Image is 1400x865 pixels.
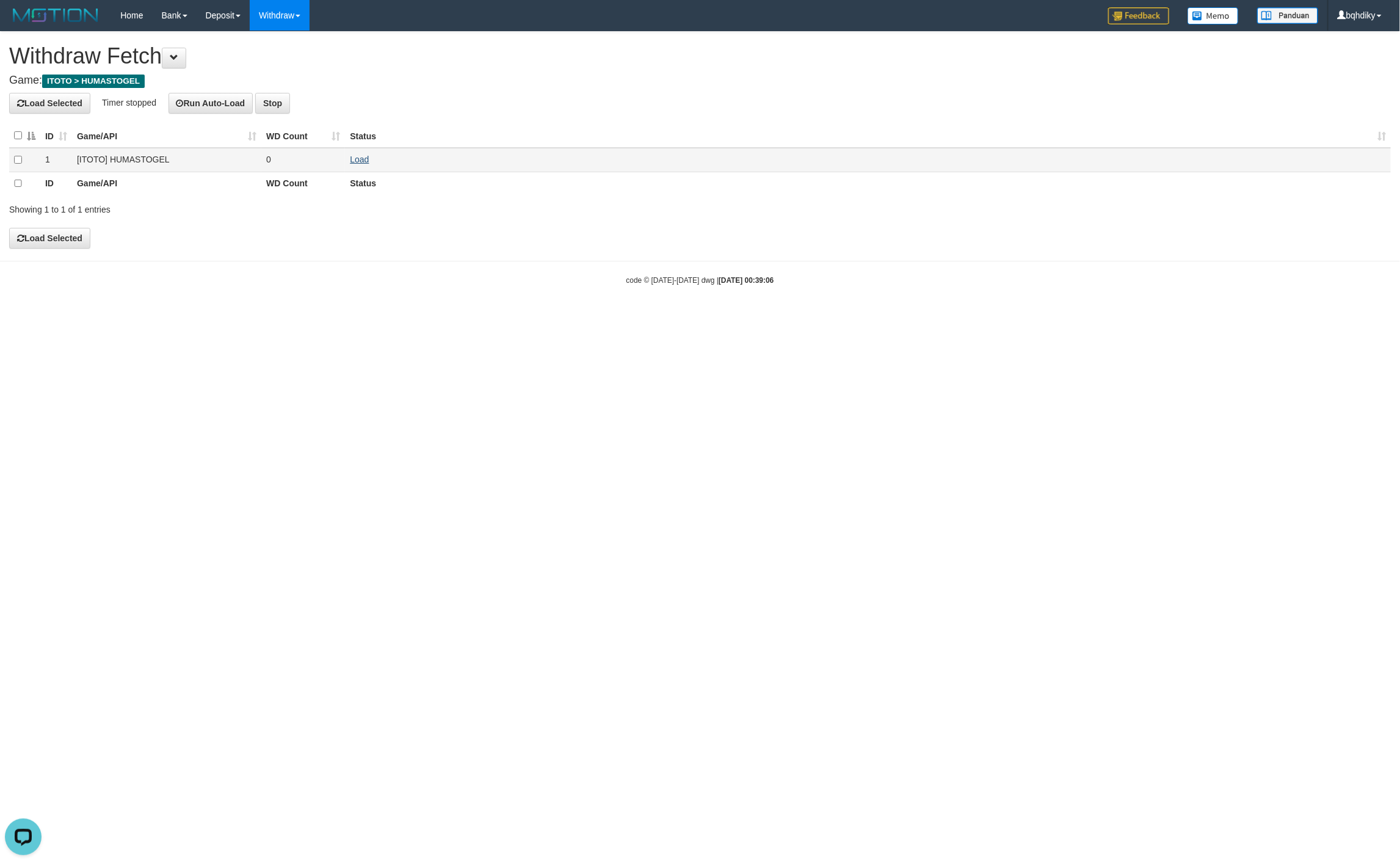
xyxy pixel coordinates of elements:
button: Run Auto-Load [169,93,253,114]
th: Game/API: activate to sort column ascending [72,124,261,148]
h4: Game: [9,75,1391,87]
th: Status [345,172,1391,195]
small: code © [DATE]-[DATE] dwg | [626,276,774,285]
img: MOTION_logo.png [9,6,102,24]
button: Open LiveChat chat widget [5,5,42,42]
th: ID [40,172,72,195]
th: ID: activate to sort column ascending [40,124,72,148]
strong: [DATE] 00:39:06 [719,276,774,285]
button: Stop [255,93,290,114]
img: Feedback.jpg [1108,7,1169,24]
th: Status: activate to sort column ascending [345,124,1391,148]
span: 0 [266,155,271,164]
div: Showing 1 to 1 of 1 entries [9,199,574,216]
span: Timer stopped [102,97,156,107]
a: Load [350,155,369,164]
img: panduan.png [1257,7,1318,24]
th: WD Count [261,172,345,195]
th: Game/API [72,172,261,195]
img: Button%20Memo.svg [1188,7,1239,24]
td: 1 [40,148,72,172]
button: Load Selected [9,228,90,249]
th: WD Count: activate to sort column ascending [261,124,345,148]
button: Load Selected [9,93,90,114]
td: [ITOTO] HUMASTOGEL [72,148,261,172]
span: ITOTO > HUMASTOGEL [42,75,145,88]
h1: Withdraw Fetch [9,44,1391,68]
